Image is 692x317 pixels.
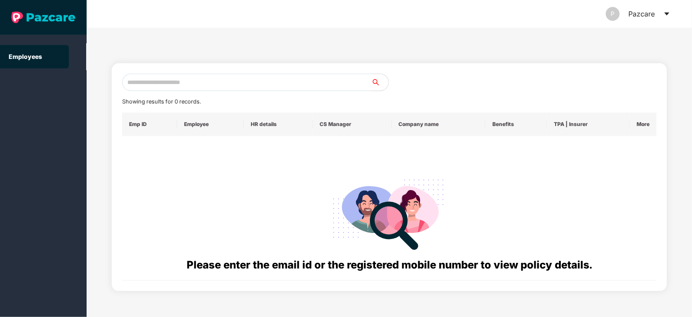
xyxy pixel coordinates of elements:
th: Emp ID [122,113,177,136]
span: P [611,7,615,21]
span: Please enter the email id or the registered mobile number to view policy details. [187,259,592,271]
span: caret-down [663,10,670,17]
th: Benefits [485,113,547,136]
span: Showing results for 0 records. [122,98,201,105]
th: TPA | Insurer [547,113,630,136]
th: HR details [244,113,313,136]
button: search [371,74,389,91]
th: More [630,113,656,136]
img: svg+xml;base64,PHN2ZyB4bWxucz0iaHR0cDovL3d3dy53My5vcmcvMjAwMC9zdmciIHdpZHRoPSIyODgiIGhlaWdodD0iMj... [327,169,452,257]
a: Employees [9,53,42,60]
th: CS Manager [313,113,392,136]
span: search [371,79,388,86]
th: Employee [177,113,244,136]
th: Company name [392,113,486,136]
